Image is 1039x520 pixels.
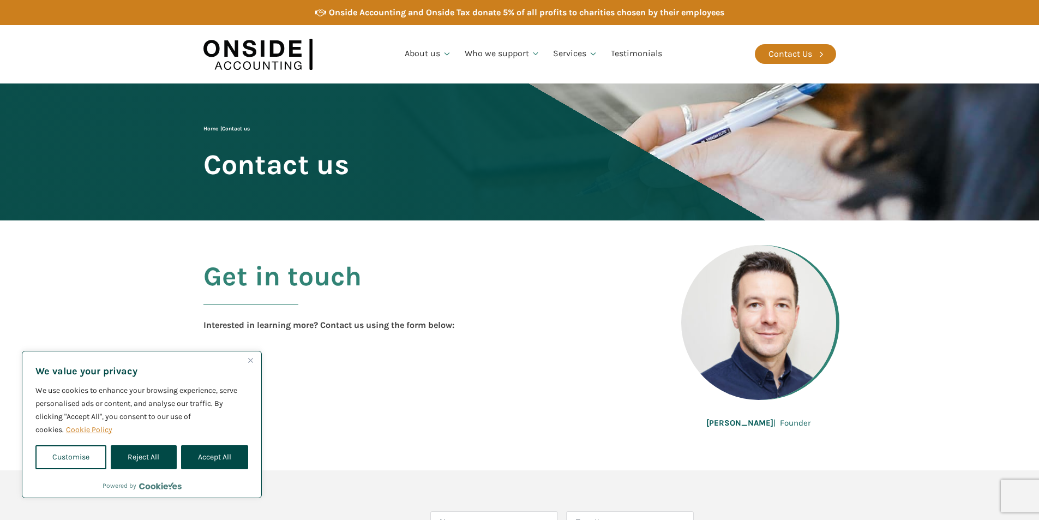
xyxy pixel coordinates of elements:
[398,35,458,73] a: About us
[329,5,724,20] div: Onside Accounting and Onside Tax donate 5% of all profits to charities chosen by their employees
[248,358,253,363] img: Close
[203,125,250,132] span: |
[103,480,182,491] div: Powered by
[458,35,547,73] a: Who we support
[203,261,362,318] h2: Get in touch
[222,125,250,132] span: Contact us
[181,445,248,469] button: Accept All
[203,125,218,132] a: Home
[22,351,262,498] div: We value your privacy
[546,35,604,73] a: Services
[768,47,812,61] div: Contact Us
[706,418,773,428] b: [PERSON_NAME]
[35,364,248,378] p: We value your privacy
[111,445,176,469] button: Reject All
[706,416,810,429] div: | Founder
[139,482,182,489] a: Visit CookieYes website
[35,384,248,437] p: We use cookies to enhance your browsing experience, serve personalised ads or content, and analys...
[203,33,313,75] img: Onside Accounting
[65,425,113,435] a: Cookie Policy
[203,150,349,180] span: Contact us
[203,318,454,332] div: Interested in learning more? Contact us using the form below:
[604,35,669,73] a: Testimonials
[755,44,836,64] a: Contact Us
[244,354,257,367] button: Close
[35,445,106,469] button: Customise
